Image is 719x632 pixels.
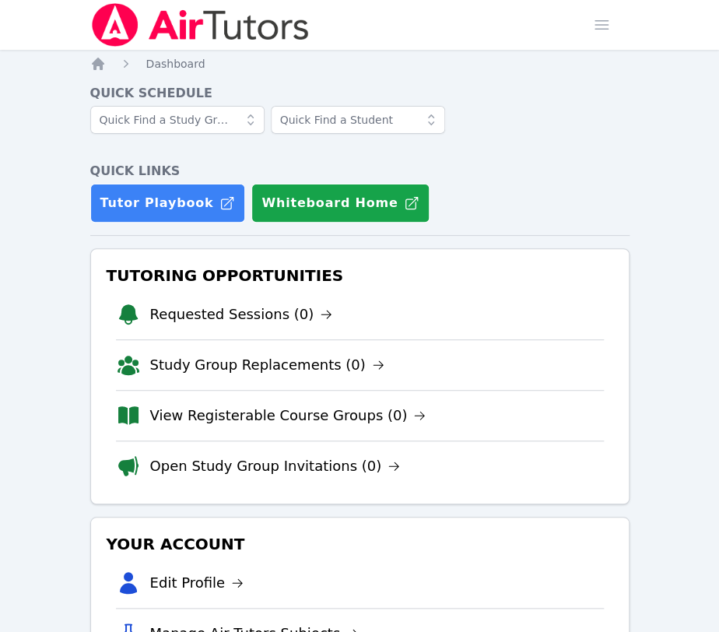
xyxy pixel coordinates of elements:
h3: Your Account [103,530,616,558]
nav: Breadcrumb [90,56,630,72]
a: View Registerable Course Groups (0) [150,405,426,427]
h3: Tutoring Opportunities [103,262,616,290]
button: Whiteboard Home [251,184,430,223]
a: Tutor Playbook [90,184,246,223]
h4: Quick Links [90,162,630,181]
img: Air Tutors [90,3,310,47]
input: Quick Find a Study Group [90,106,265,134]
a: Dashboard [146,56,205,72]
a: Open Study Group Invitations (0) [150,455,401,477]
a: Study Group Replacements (0) [150,354,384,376]
input: Quick Find a Student [271,106,445,134]
span: Dashboard [146,58,205,70]
a: Edit Profile [150,572,244,594]
h4: Quick Schedule [90,84,630,103]
a: Requested Sessions (0) [150,304,333,325]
